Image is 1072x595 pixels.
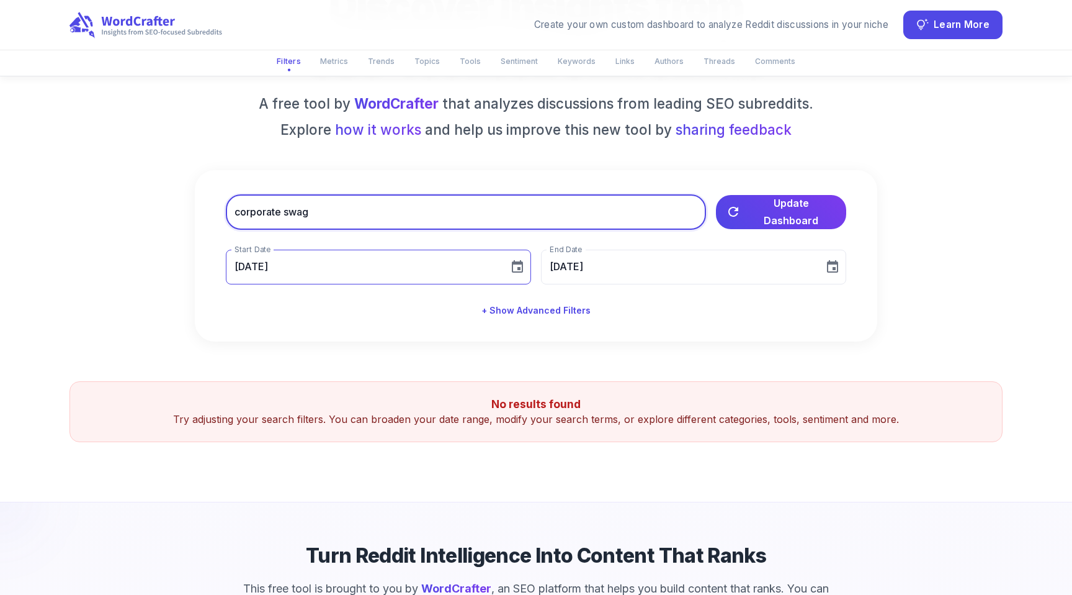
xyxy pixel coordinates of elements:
span: Learn More [934,17,989,34]
button: Threads [696,51,743,71]
button: Comments [748,51,803,71]
button: Choose date, selected date is Jul 12, 2025 [505,255,530,279]
input: MM/DD/YYYY [541,250,815,284]
span: Update Dashboard [746,194,836,229]
h5: No results found [85,397,987,412]
button: Choose date, selected date is Aug 11, 2025 [820,255,845,279]
button: Metrics [313,51,355,71]
button: Links [608,51,642,71]
button: Learn More [903,11,1003,39]
button: Sentiment [493,51,545,71]
a: WordCrafter [421,582,491,595]
button: Trends [360,51,402,71]
h4: Turn Reddit Intelligence Into Content That Ranks [306,542,766,570]
input: MM/DD/YYYY [226,250,500,284]
button: Tools [452,51,488,71]
button: Update Dashboard [716,195,846,229]
button: Authors [647,51,691,71]
h6: A free tool by that analyzes discussions from leading SEO subreddits. Explore and help us improve... [226,93,846,140]
button: Keywords [550,51,603,71]
button: + Show Advanced Filters [476,299,596,322]
a: WordCrafter [354,95,439,112]
label: Start Date [234,244,270,255]
label: End Date [550,244,582,255]
input: Filter discussions about SEO on Reddit by keyword... [226,195,706,230]
button: Topics [407,51,447,71]
p: Try adjusting your search filters. You can broaden your date range, modify your search terms, or ... [85,412,987,427]
span: sharing feedback [676,121,792,138]
span: how it works [335,119,421,140]
div: Create your own custom dashboard to analyze Reddit discussions in your niche [534,18,888,32]
button: Filters [269,50,308,72]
